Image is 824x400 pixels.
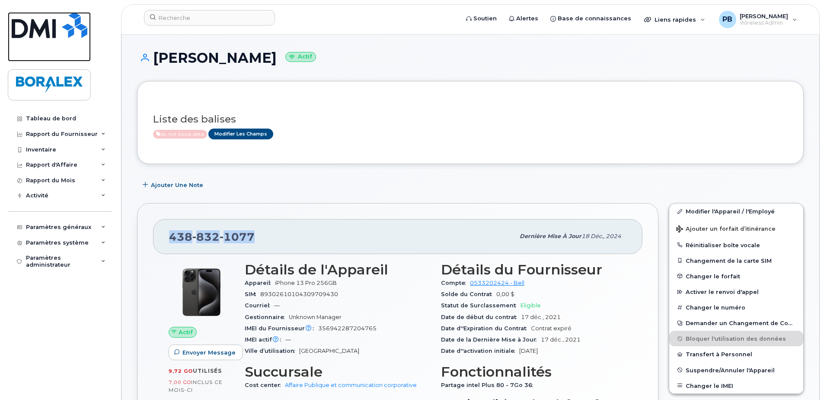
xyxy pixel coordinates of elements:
span: Eligible [521,302,541,309]
span: Envoyer Message [182,348,236,357]
span: 832 [192,230,220,243]
span: Compte [441,280,470,286]
button: Changer le numéro [669,300,803,315]
button: Réinitialiser boîte vocale [669,237,803,253]
h3: Détails du Fournisseur [441,262,627,277]
a: Modifier l'Appareil / l'Employé [669,203,803,219]
h3: Succursale [245,364,431,380]
h3: Détails de l'Appareil [245,262,431,277]
span: Ajouter un forfait d’itinérance [676,226,776,234]
span: 17 déc., 2021 [521,314,561,320]
span: Solde du Contrat [441,291,496,297]
span: Date de la Dernière Mise à Jour [441,336,541,343]
span: 9,72 Go [169,368,193,374]
span: Changer le forfait [686,273,740,279]
span: IMEI du Fournisseur [245,325,318,332]
span: — [274,302,280,309]
span: 0,00 $ [496,291,514,297]
span: — [285,336,291,343]
span: 17 déc., 2021 [541,336,581,343]
span: Date d''Expiration du Contrat [441,325,531,332]
span: IMEI actif [245,336,285,343]
a: 0533202424 - Bell [470,280,524,286]
span: Cost center [245,382,285,388]
span: Actif [179,328,193,336]
span: 89302610104309709430 [260,291,338,297]
button: Transfert à Personnel [669,346,803,362]
button: Bloquer l'utilisation des données [669,331,803,346]
button: Changement de la carte SIM [669,253,803,268]
span: Ajouter une Note [151,181,203,189]
span: Contrat expiré [531,325,572,332]
span: Suspendre/Annuler l'Appareil [686,367,775,373]
span: 356942287204765 [318,325,377,332]
button: Suspendre/Annuler l'Appareil [669,362,803,378]
span: Unknown Manager [289,314,342,320]
span: 438 [169,230,255,243]
span: 1077 [220,230,255,243]
span: inclus ce mois-ci [169,379,223,393]
span: SIM [245,291,260,297]
span: Appareil [245,280,275,286]
button: Changer le forfait [669,268,803,284]
span: iPhone 13 Pro 256GB [275,280,337,286]
span: Activer le renvoi d'appel [686,289,759,295]
button: Changer le IMEI [669,378,803,394]
a: Modifier les Champs [208,129,273,139]
span: Dernière mise à jour [520,233,581,239]
span: Ville d’utilisation [245,348,299,354]
span: Partage intel Plus 80 - 7Go 36 [441,382,537,388]
span: [DATE] [519,348,538,354]
span: Date de début du contrat [441,314,521,320]
span: Courriel [245,302,274,309]
button: Demander un Changement de Compte [669,315,803,331]
span: Gestionnaire [245,314,289,320]
button: Ajouter une Note [137,177,211,193]
img: iPhone_15_Pro_Black.png [176,266,227,318]
button: Activer le renvoi d'appel [669,284,803,300]
span: 18 déc., 2024 [581,233,621,239]
span: Active [153,130,207,139]
h1: [PERSON_NAME] [137,50,804,65]
button: Envoyer Message [169,345,243,360]
span: 7,00 Go [169,379,191,385]
small: Actif [285,52,316,62]
h3: Fonctionnalités [441,364,627,380]
a: Affaire Publique et communication corporative [285,382,417,388]
button: Ajouter un forfait d’itinérance [669,219,803,237]
h3: Liste des balises [153,114,788,125]
span: utilisés [193,368,222,374]
span: Statut de Surclassement [441,302,521,309]
span: [GEOGRAPHIC_DATA] [299,348,359,354]
span: Date d''activation initiale [441,348,519,354]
